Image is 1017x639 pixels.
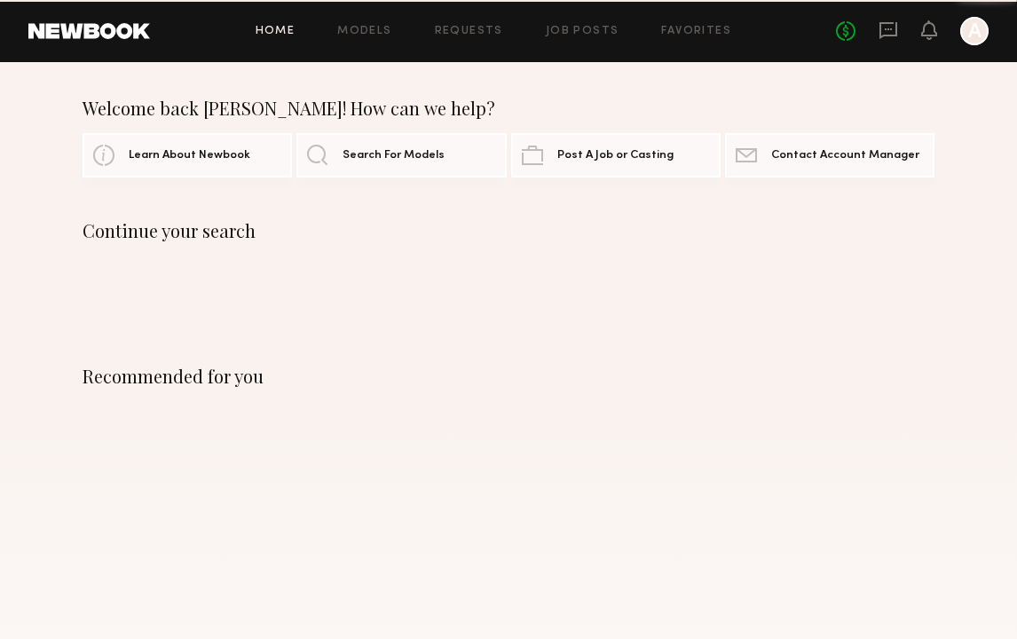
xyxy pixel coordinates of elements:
a: A [960,17,989,45]
div: Recommended for you [83,366,934,387]
span: Post A Job or Casting [557,150,674,162]
a: Contact Account Manager [725,133,934,177]
a: Job Posts [546,26,619,37]
a: Search For Models [296,133,506,177]
a: Models [337,26,391,37]
a: Favorites [661,26,731,37]
div: Continue your search [83,220,934,241]
a: Learn About Newbook [83,133,292,177]
span: Learn About Newbook [129,150,250,162]
a: Home [256,26,296,37]
span: Contact Account Manager [771,150,919,162]
a: Requests [435,26,503,37]
div: Welcome back [PERSON_NAME]! How can we help? [83,98,934,119]
a: Post A Job or Casting [511,133,721,177]
span: Search For Models [343,150,445,162]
